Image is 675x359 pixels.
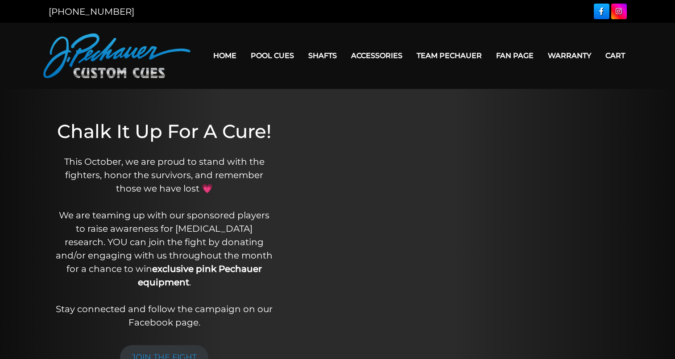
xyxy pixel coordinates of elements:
a: Team Pechauer [410,44,489,67]
a: Warranty [541,44,598,67]
strong: exclusive pink Pechauer equipment [138,263,262,288]
a: Shafts [301,44,344,67]
a: Pool Cues [244,44,301,67]
img: Pechauer Custom Cues [43,33,190,78]
a: Home [206,44,244,67]
a: Cart [598,44,632,67]
h1: Chalk It Up For A Cure! [55,120,273,142]
p: This October, we are proud to stand with the fighters, honor the survivors, and remember those we... [55,155,273,329]
a: Fan Page [489,44,541,67]
a: [PHONE_NUMBER] [49,6,134,17]
a: Accessories [344,44,410,67]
